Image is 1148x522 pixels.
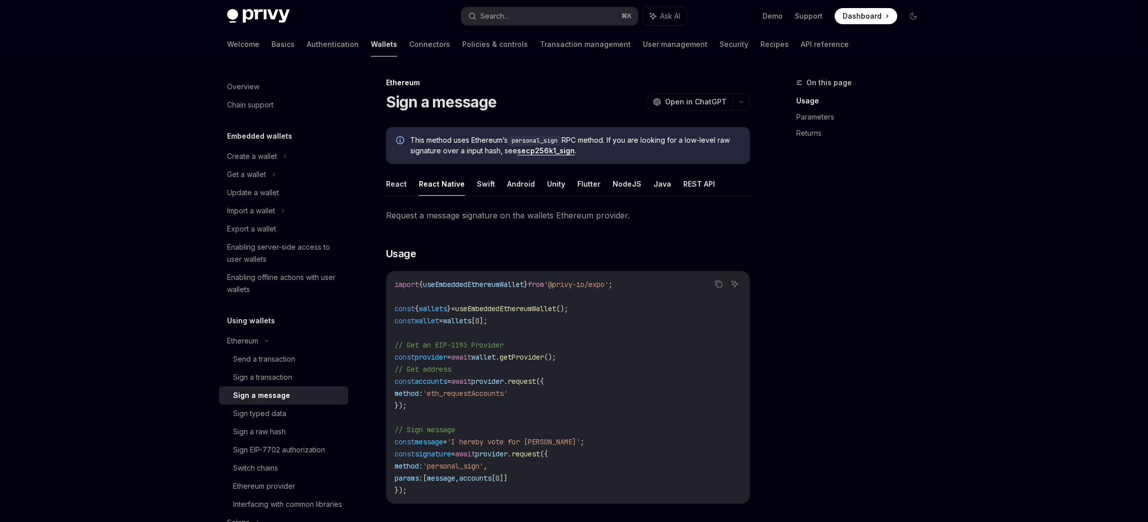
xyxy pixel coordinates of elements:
div: Interfacing with common libraries [233,498,342,510]
span: = [443,437,447,446]
span: provider [475,449,508,458]
span: const [395,316,415,325]
span: [ [471,316,475,325]
span: ⌘ K [621,12,632,20]
span: ]] [500,474,508,483]
span: 'eth_requestAccounts' [423,389,508,398]
span: const [395,449,415,458]
span: (); [556,304,568,313]
span: }); [395,401,407,410]
a: Export a wallet [219,220,348,238]
a: Returns [796,125,930,141]
span: Open in ChatGPT [665,97,727,107]
span: }); [395,486,407,495]
button: Ask AI [728,277,741,291]
span: message [415,437,443,446]
div: Export a wallet [227,223,276,235]
a: Demo [762,11,783,21]
span: provider [415,353,447,362]
span: = [451,449,455,458]
a: Sign a message [219,386,348,404]
div: Search... [480,10,509,22]
span: '@privy-io/expo' [544,280,609,289]
span: request [512,449,540,458]
span: Usage [386,247,416,261]
span: const [395,377,415,386]
div: Import a wallet [227,205,275,217]
a: Chain support [219,96,348,114]
div: Ethereum [386,78,750,88]
span: await [451,353,471,362]
span: 0 [475,316,479,325]
a: Support [795,11,823,21]
span: method: [395,389,423,398]
a: Dashboard [835,8,897,24]
span: // Get an EIP-1193 Provider [395,340,504,350]
button: Open in ChatGPT [646,93,733,110]
a: API reference [801,32,849,56]
span: Ask AI [660,11,680,21]
button: Copy the contents from the code block [712,277,725,291]
span: ; [580,437,584,446]
button: NodeJS [613,172,641,196]
span: wallet [471,353,496,362]
span: [ [423,474,427,483]
div: Ethereum provider [233,480,295,492]
span: = [447,353,451,362]
a: Sign typed data [219,404,348,423]
a: Recipes [760,32,789,56]
span: const [395,437,415,446]
span: wallets [443,316,471,325]
span: } [447,304,451,313]
span: , [483,461,487,471]
div: Enabling server-side access to user wallets [227,241,342,265]
a: Security [720,32,748,56]
span: ]; [479,316,487,325]
a: Connectors [409,32,450,56]
div: Create a wallet [227,150,277,162]
a: Sign EIP-7702 authorization [219,441,348,459]
span: // Get address [395,365,451,374]
span: [ [491,474,496,483]
button: React [386,172,407,196]
span: import [395,280,419,289]
span: . [508,449,512,458]
span: from [528,280,544,289]
button: Ask AI [643,7,687,25]
div: Chain support [227,99,274,111]
div: Get a wallet [227,168,266,181]
a: Sign a transaction [219,368,348,386]
a: Authentication [307,32,359,56]
span: signature [415,449,451,458]
span: = [439,316,443,325]
a: Sign a raw hash [219,423,348,441]
a: secp256k1_sign [517,146,575,155]
span: 'personal_sign' [423,461,483,471]
span: wallets [419,304,447,313]
div: Sign a transaction [233,371,292,383]
a: Transaction management [540,32,631,56]
a: Usage [796,93,930,109]
div: Sign a raw hash [233,426,286,438]
div: Sign typed data [233,408,286,420]
a: Parameters [796,109,930,125]
div: Sign EIP-7702 authorization [233,444,325,456]
span: Dashboard [843,11,882,21]
a: Wallets [371,32,397,56]
span: . [496,353,500,362]
span: (); [544,353,556,362]
a: Enabling server-side access to user wallets [219,238,348,268]
span: useEmbeddedEthereumWallet [423,280,524,289]
button: Java [653,172,671,196]
span: This method uses Ethereum’s RPC method. If you are looking for a low-level raw signature over a i... [410,135,740,156]
button: Swift [477,172,495,196]
span: useEmbeddedEthereumWallet [455,304,556,313]
button: Android [507,172,535,196]
button: Unity [547,172,565,196]
span: await [455,449,475,458]
button: Flutter [577,172,600,196]
span: { [419,280,423,289]
span: Request a message signature on the wallets Ethereum provider. [386,208,750,222]
span: ({ [536,377,544,386]
span: = [451,304,455,313]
